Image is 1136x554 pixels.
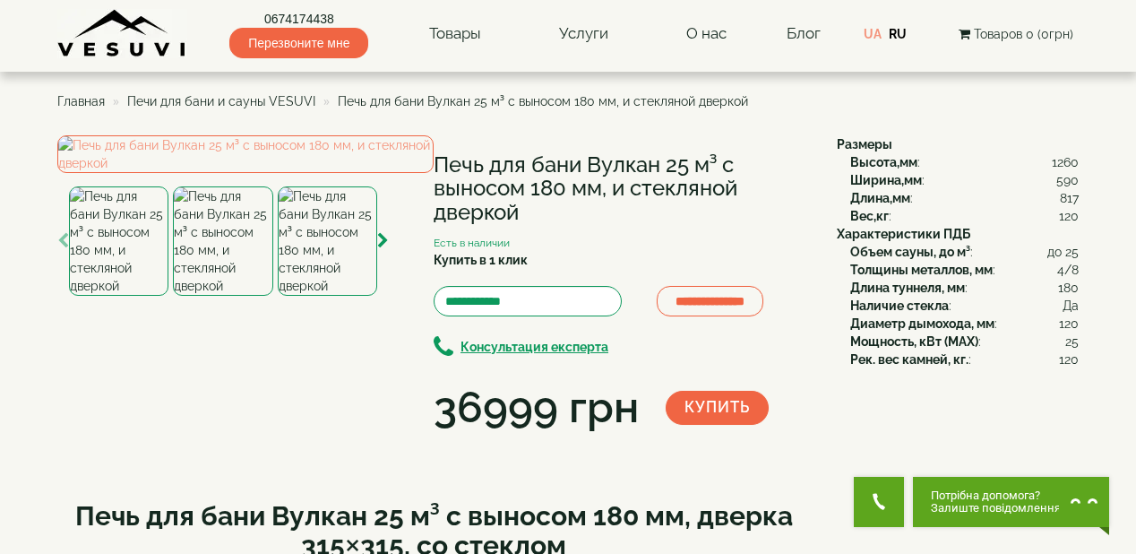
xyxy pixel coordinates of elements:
[1052,153,1079,171] span: 1260
[1058,279,1079,297] span: 180
[974,27,1073,41] span: Товаров 0 (0грн)
[850,279,1079,297] div: :
[57,9,187,58] img: Завод VESUVI
[837,137,892,151] b: Размеры
[787,24,821,42] a: Блог
[57,94,105,108] a: Главная
[850,171,1079,189] div: :
[850,352,968,367] b: Рек. вес камней, кг.
[850,351,1079,368] div: :
[666,391,769,425] button: Купить
[913,477,1109,527] button: Chat button
[1063,297,1079,315] span: Да
[850,173,922,187] b: Ширина,мм
[460,340,608,354] b: Консультация експерта
[837,227,970,241] b: Характеристики ПДБ
[1059,207,1079,225] span: 120
[850,155,917,169] b: Высота,мм
[850,243,1079,261] div: :
[1057,261,1079,279] span: 4/8
[850,334,978,349] b: Мощность, кВт (MAX)
[850,209,889,223] b: Вес,кг
[931,502,1061,515] span: Залиште повідомлення
[1059,315,1079,333] span: 120
[434,237,510,249] small: Есть в наличии
[1065,333,1079,351] span: 25
[1056,171,1079,189] span: 590
[541,13,626,55] a: Услуги
[173,186,272,296] img: Печь для бани Вулкан 25 м³ с выносом 180 мм, и стекляной дверкой
[850,263,993,277] b: Толщины металлов, мм
[850,261,1079,279] div: :
[850,189,1079,207] div: :
[850,316,994,331] b: Диаметр дымохода, мм
[850,207,1079,225] div: :
[889,27,907,41] a: RU
[434,153,810,224] h1: Печь для бани Вулкан 25 м³ с выносом 180 мм, и стекляной дверкой
[127,94,315,108] a: Печи для бани и сауны VESUVI
[668,13,744,55] a: О нас
[931,489,1061,502] span: Потрібна допомога?
[229,10,368,28] a: 0674174438
[850,191,910,205] b: Длина,мм
[850,315,1079,333] div: :
[1047,243,1079,261] span: до 25
[850,299,949,313] b: Наличие стекла
[434,377,639,438] div: 36999 грн
[850,281,965,295] b: Длина туннеля, мм
[411,13,499,55] a: Товары
[953,24,1079,44] button: Товаров 0 (0грн)
[850,245,970,259] b: Объем сауны, до м³
[1059,351,1079,368] span: 120
[338,94,748,108] span: Печь для бани Вулкан 25 м³ с выносом 180 мм, и стекляной дверкой
[854,477,904,527] button: Get Call button
[434,251,528,269] label: Купить в 1 клик
[850,297,1079,315] div: :
[57,135,434,173] img: Печь для бани Вулкан 25 м³ с выносом 180 мм, и стекляной дверкой
[864,27,882,41] a: UA
[229,28,368,58] span: Перезвоните мне
[69,186,168,296] img: Печь для бани Вулкан 25 м³ с выносом 180 мм, и стекляной дверкой
[850,333,1079,351] div: :
[278,186,377,296] img: Печь для бани Вулкан 25 м³ с выносом 180 мм, и стекляной дверкой
[850,153,1079,171] div: :
[1060,189,1079,207] span: 817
